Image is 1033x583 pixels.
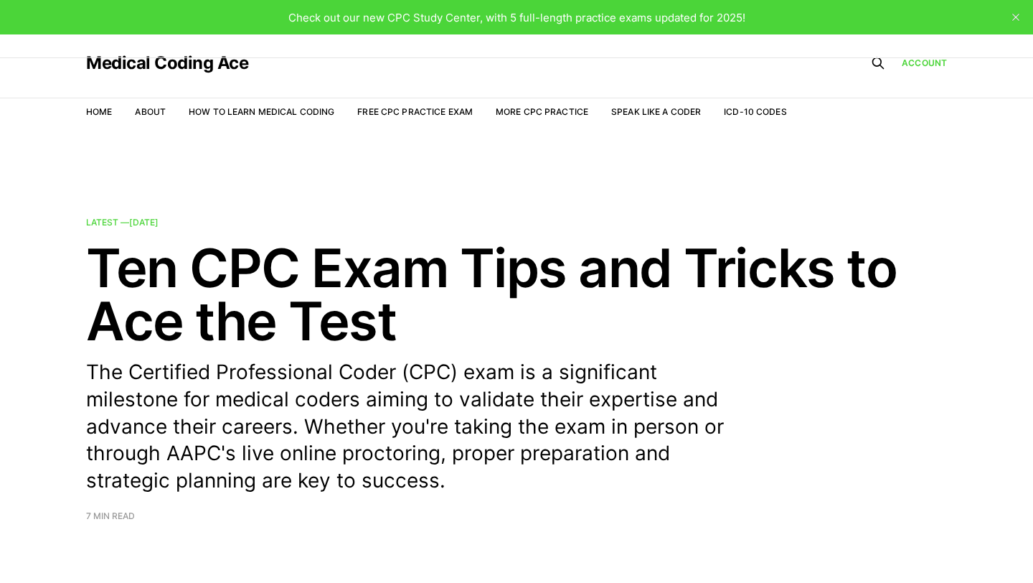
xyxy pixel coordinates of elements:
span: Latest — [86,217,159,228]
span: 7 min read [86,512,135,521]
time: [DATE] [129,217,159,228]
a: How to Learn Medical Coding [189,106,334,117]
button: close [1004,6,1027,29]
a: Account [902,56,947,70]
a: More CPC Practice [496,106,588,117]
a: Speak Like a Coder [611,106,701,117]
span: Check out our new CPC Study Center, with 5 full-length practice exams updated for 2025! [288,11,745,24]
a: Latest —[DATE] Ten CPC Exam Tips and Tricks to Ace the Test The Certified Professional Coder (CPC... [86,218,947,521]
h2: Ten CPC Exam Tips and Tricks to Ace the Test [86,241,947,348]
a: Free CPC Practice Exam [357,106,473,117]
a: Home [86,106,112,117]
a: ICD-10 Codes [724,106,786,117]
a: Medical Coding Ace [86,55,248,72]
a: About [135,106,166,117]
p: The Certified Professional Coder (CPC) exam is a significant milestone for medical coders aiming ... [86,359,746,495]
